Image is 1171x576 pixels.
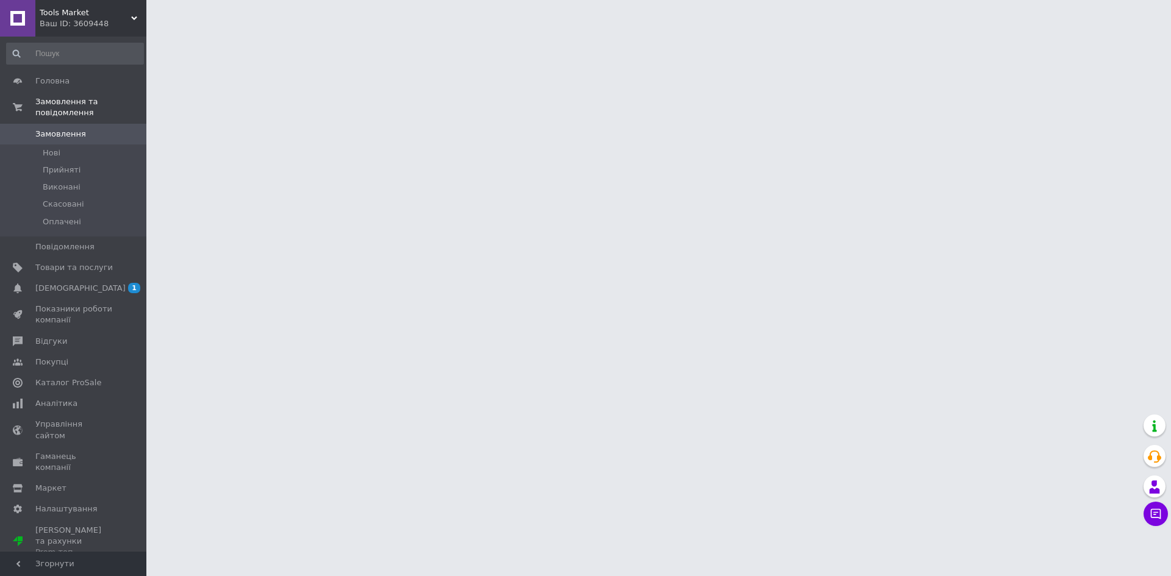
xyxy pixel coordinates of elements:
[35,129,86,140] span: Замовлення
[43,148,60,158] span: Нові
[35,419,113,441] span: Управління сайтом
[35,336,67,347] span: Відгуки
[35,96,146,118] span: Замовлення та повідомлення
[43,216,81,227] span: Оплачені
[35,76,70,87] span: Головна
[35,451,113,473] span: Гаманець компанії
[35,483,66,494] span: Маркет
[128,283,140,293] span: 1
[35,398,77,409] span: Аналітика
[35,241,95,252] span: Повідомлення
[43,199,84,210] span: Скасовані
[43,165,81,176] span: Прийняті
[43,182,81,193] span: Виконані
[35,262,113,273] span: Товари та послуги
[40,18,146,29] div: Ваш ID: 3609448
[35,283,126,294] span: [DEMOGRAPHIC_DATA]
[35,357,68,368] span: Покупці
[35,503,98,514] span: Налаштування
[40,7,131,18] span: Tools Market
[35,377,101,388] span: Каталог ProSale
[35,304,113,325] span: Показники роботи компанії
[6,43,144,65] input: Пошук
[1144,502,1168,526] button: Чат з покупцем
[35,525,113,558] span: [PERSON_NAME] та рахунки
[35,547,113,558] div: Prom топ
